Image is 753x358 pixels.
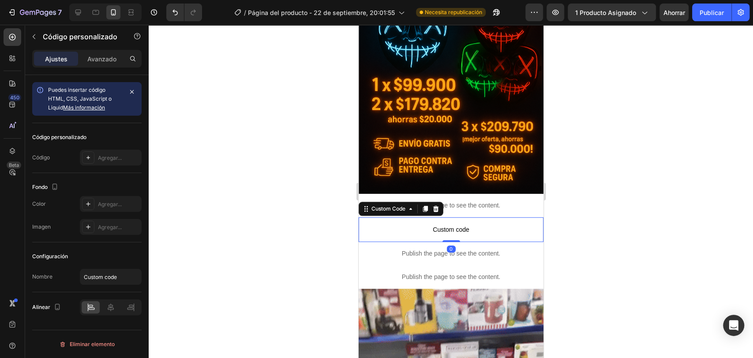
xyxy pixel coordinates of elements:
font: Página del producto - 22 de septiembre, 20:01:55 [248,9,395,16]
button: 7 [4,4,66,21]
font: Ahorrar [663,9,685,16]
a: Más información [63,104,105,111]
font: Fondo [32,184,48,190]
p: Código personalizado [43,31,118,42]
font: Avanzado [87,55,116,63]
font: Agregar... [98,155,122,161]
iframe: Área de diseño [359,25,543,358]
font: Código [32,154,50,161]
font: 1 producto asignado [575,9,636,16]
font: Eliminar elemento [70,341,115,347]
div: Deshacer/Rehacer [166,4,202,21]
font: Código personalizado [43,32,117,41]
font: / [244,9,246,16]
font: Puedes insertar código HTML, CSS, JavaScript o Liquid [48,87,112,111]
button: Eliminar elemento [32,337,142,351]
button: Publicar [692,4,731,21]
font: Ajustes [45,55,67,63]
font: Beta [9,162,19,168]
font: Nombre [32,273,52,280]
button: Ahorrar [659,4,689,21]
font: 7 [58,8,62,17]
font: 450 [10,94,19,101]
font: Necesita republicación [425,9,482,15]
font: Color [32,200,46,207]
font: Imagen [32,223,51,230]
font: Publicar [700,9,724,16]
font: Agregar... [98,201,122,207]
font: Agregar... [98,224,122,230]
font: Alinear [32,304,50,310]
font: Configuración [32,253,68,260]
button: 1 producto asignado [568,4,656,21]
div: Abrir Intercom Messenger [723,315,744,336]
font: Código personalizado [32,134,86,140]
